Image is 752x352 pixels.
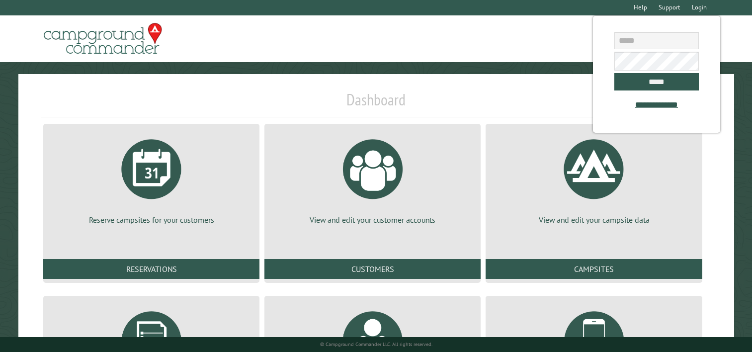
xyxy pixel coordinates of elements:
h1: Dashboard [41,90,711,117]
a: Campsites [486,259,702,279]
a: Reservations [43,259,259,279]
img: Campground Commander [41,19,165,58]
a: View and edit your campsite data [498,132,690,225]
small: © Campground Commander LLC. All rights reserved. [320,341,432,348]
a: Customers [264,259,481,279]
a: Reserve campsites for your customers [55,132,248,225]
p: View and edit your campsite data [498,214,690,225]
a: View and edit your customer accounts [276,132,469,225]
p: View and edit your customer accounts [276,214,469,225]
p: Reserve campsites for your customers [55,214,248,225]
